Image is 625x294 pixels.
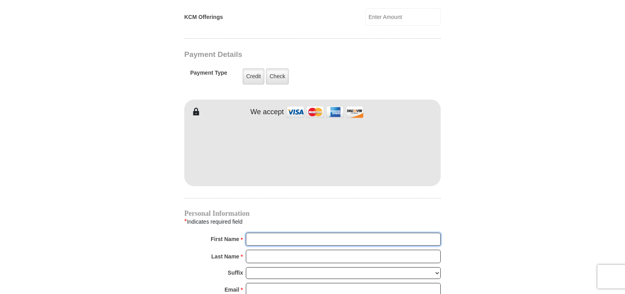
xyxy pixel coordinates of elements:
[228,267,243,278] strong: Suffix
[286,104,365,121] img: credit cards accepted
[184,217,441,227] div: Indicates required field
[184,13,223,21] label: KCM Offerings
[184,210,441,217] h4: Personal Information
[211,234,239,245] strong: First Name
[266,68,289,85] label: Check
[190,70,227,80] h5: Payment Type
[211,251,240,262] strong: Last Name
[365,8,441,26] input: Enter Amount
[251,108,284,117] h4: We accept
[184,50,385,59] h3: Payment Details
[243,68,264,85] label: Credit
